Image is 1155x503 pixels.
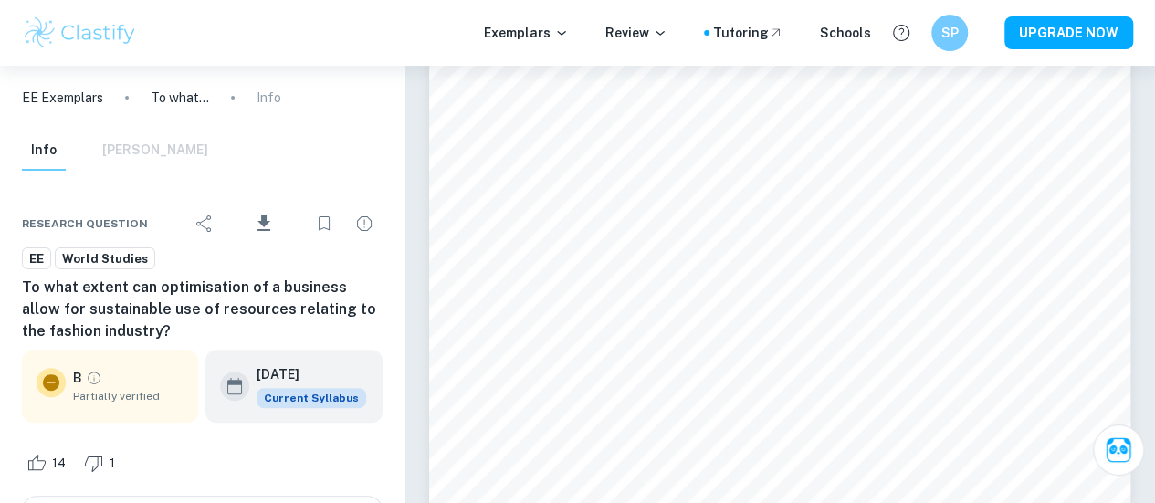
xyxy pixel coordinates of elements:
div: Dislike [79,448,125,477]
span: Research question [22,215,148,232]
button: Ask Clai [1093,424,1144,476]
div: Share [186,205,223,242]
button: Help and Feedback [886,17,917,48]
h6: To what extent can optimisation of a business allow for sustainable use of resources relating to ... [22,277,383,342]
p: Exemplars [484,23,569,43]
button: Info [22,131,66,171]
img: Clastify logo [22,15,138,51]
p: Review [605,23,667,43]
span: Current Syllabus [257,388,366,408]
p: Info [257,88,281,108]
span: Partially verified [73,388,184,404]
span: EE [23,250,50,268]
h6: [DATE] [257,364,352,384]
div: Report issue [346,205,383,242]
a: EE [22,247,51,270]
div: Like [22,448,76,477]
span: 1 [100,455,125,473]
span: 14 [42,455,76,473]
span: World Studies [56,250,154,268]
div: This exemplar is based on the current syllabus. Feel free to refer to it for inspiration/ideas wh... [257,388,366,408]
div: Bookmark [306,205,342,242]
a: World Studies [55,247,155,270]
h6: SP [940,23,961,43]
a: Tutoring [713,23,783,43]
button: UPGRADE NOW [1004,16,1133,49]
a: Schools [820,23,871,43]
p: To what extent can optimisation of a business allow for sustainable use of resources relating to ... [151,88,209,108]
p: B [73,368,82,388]
button: SP [931,15,968,51]
a: EE Exemplars [22,88,103,108]
div: Download [226,200,302,247]
a: Grade partially verified [86,370,102,386]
